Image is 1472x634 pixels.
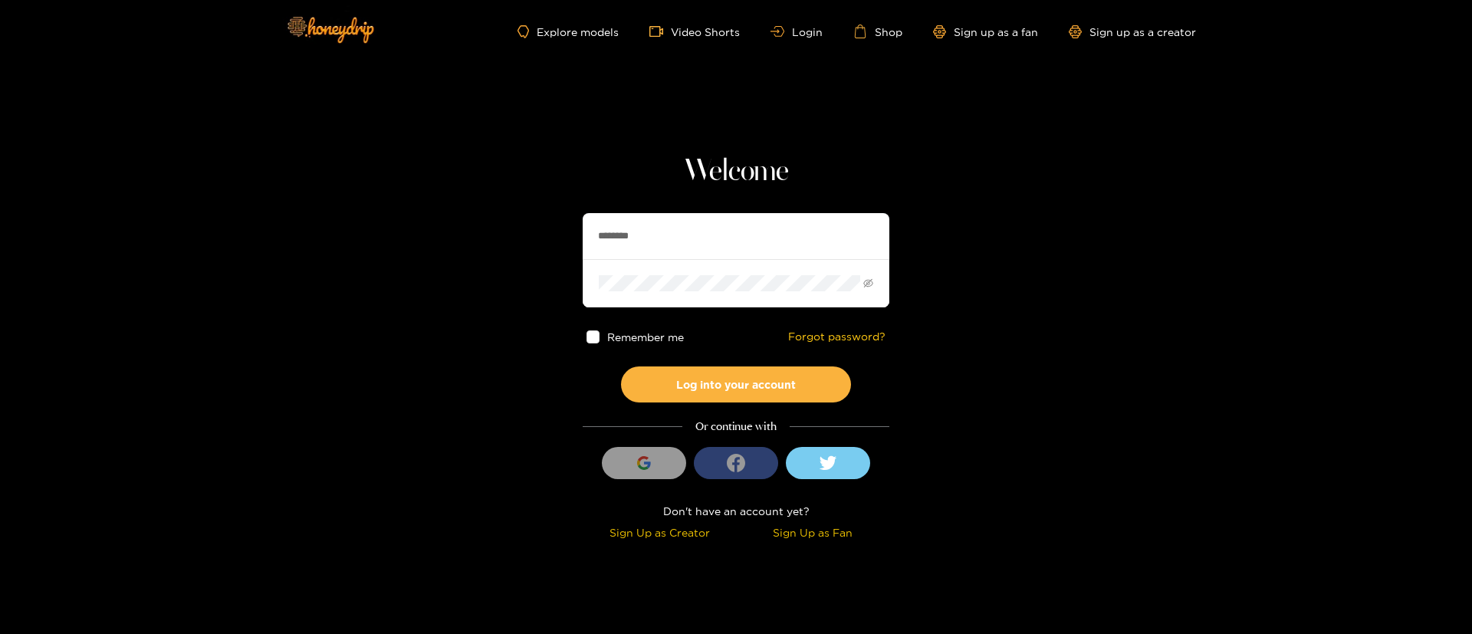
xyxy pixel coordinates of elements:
[517,25,619,38] a: Explore models
[788,330,886,343] a: Forgot password?
[1069,25,1196,38] a: Sign up as a creator
[740,524,886,541] div: Sign Up as Fan
[863,278,873,288] span: eye-invisible
[770,26,823,38] a: Login
[607,331,684,343] span: Remember me
[583,418,889,435] div: Or continue with
[621,366,851,402] button: Log into your account
[933,25,1038,38] a: Sign up as a fan
[586,524,732,541] div: Sign Up as Creator
[649,25,740,38] a: Video Shorts
[853,25,902,38] a: Shop
[583,153,889,190] h1: Welcome
[583,502,889,520] div: Don't have an account yet?
[649,25,671,38] span: video-camera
